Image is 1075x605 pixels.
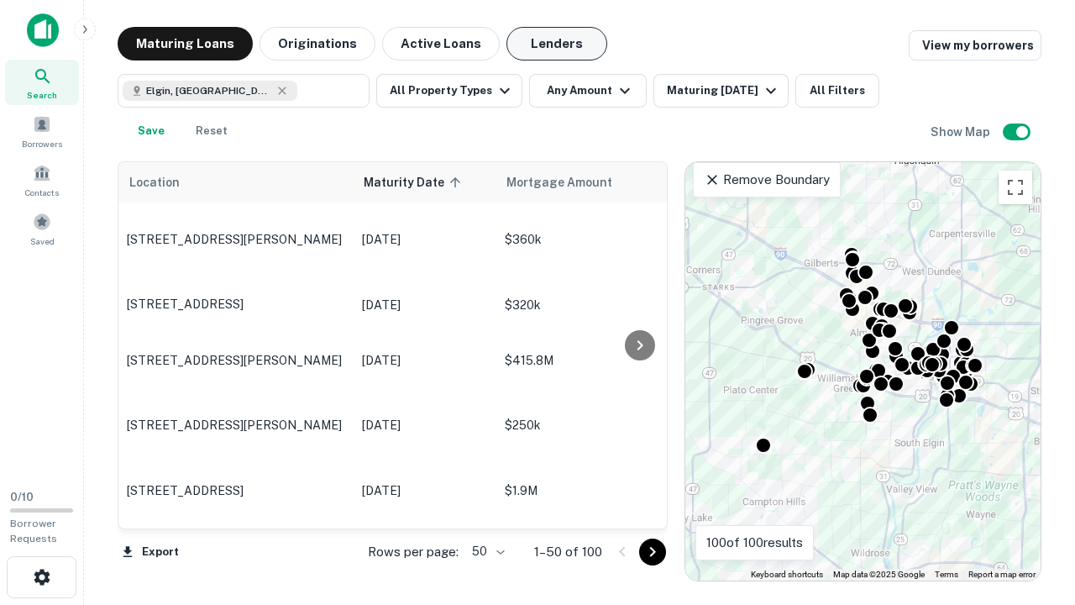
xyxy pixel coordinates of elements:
[667,81,781,101] div: Maturing [DATE]
[185,114,239,148] button: Reset
[127,483,345,498] p: [STREET_ADDRESS]
[368,542,459,562] p: Rows per page:
[382,27,500,60] button: Active Loans
[362,351,488,370] p: [DATE]
[260,27,375,60] button: Originations
[27,88,57,102] span: Search
[690,559,745,581] a: Open this area in Google Maps (opens a new window)
[529,74,647,108] button: Any Amount
[5,60,79,105] a: Search
[833,570,925,579] span: Map data ©2025 Google
[5,108,79,154] a: Borrowers
[653,74,789,108] button: Maturing [DATE]
[505,351,673,370] p: $415.8M
[704,170,829,190] p: Remove Boundary
[128,172,180,192] span: Location
[534,542,602,562] p: 1–50 of 100
[362,416,488,434] p: [DATE]
[124,114,178,148] button: Save your search to get updates of matches that match your search criteria.
[10,491,34,503] span: 0 / 10
[27,13,59,47] img: capitalize-icon.png
[118,162,354,203] th: Location
[118,27,253,60] button: Maturing Loans
[30,234,55,248] span: Saved
[146,83,272,98] span: Elgin, [GEOGRAPHIC_DATA], [GEOGRAPHIC_DATA]
[505,416,673,434] p: $250k
[935,570,958,579] a: Terms
[25,186,59,199] span: Contacts
[999,171,1032,204] button: Toggle fullscreen view
[362,296,488,314] p: [DATE]
[496,162,681,203] th: Mortgage Amount
[505,481,673,500] p: $1.9M
[991,471,1075,551] iframe: Chat Widget
[5,206,79,251] a: Saved
[465,539,507,564] div: 50
[118,539,183,565] button: Export
[10,518,57,544] span: Borrower Requests
[690,559,745,581] img: Google
[639,539,666,566] button: Go to next page
[795,74,879,108] button: All Filters
[5,157,79,203] a: Contacts
[127,353,345,368] p: [STREET_ADDRESS][PERSON_NAME]
[685,162,1041,581] div: 0 0
[909,30,1041,60] a: View my borrowers
[506,27,607,60] button: Lenders
[127,232,345,247] p: [STREET_ADDRESS][PERSON_NAME]
[506,172,634,192] span: Mortgage Amount
[127,418,345,433] p: [STREET_ADDRESS][PERSON_NAME]
[931,123,993,141] h6: Show Map
[968,570,1036,579] a: Report a map error
[362,230,488,249] p: [DATE]
[354,162,496,203] th: Maturity Date
[364,172,466,192] span: Maturity Date
[751,569,823,581] button: Keyboard shortcuts
[706,533,803,553] p: 100 of 100 results
[376,74,522,108] button: All Property Types
[505,296,673,314] p: $320k
[362,481,488,500] p: [DATE]
[505,230,673,249] p: $360k
[127,297,345,312] p: [STREET_ADDRESS]
[22,137,62,150] span: Borrowers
